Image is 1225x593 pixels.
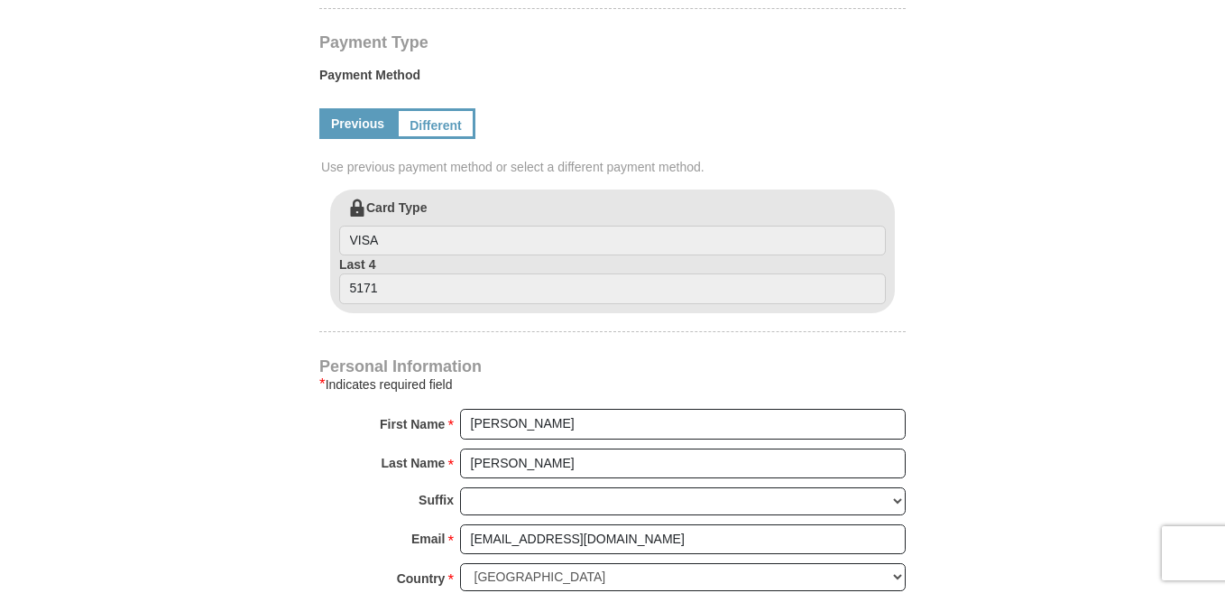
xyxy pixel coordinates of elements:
a: Previous [319,108,396,139]
a: Different [396,108,475,139]
label: Last 4 [339,255,886,304]
input: Card Type [339,226,886,256]
span: Use previous payment method or select a different payment method. [321,158,907,176]
strong: Suffix [419,487,454,513]
strong: Last Name [382,450,446,476]
strong: First Name [380,412,445,437]
label: Payment Method [319,66,906,93]
h4: Personal Information [319,359,906,374]
h4: Payment Type [319,35,906,50]
input: Last 4 [339,273,886,304]
strong: Email [411,526,445,551]
strong: Country [397,566,446,591]
div: Indicates required field [319,374,906,395]
label: Card Type [339,199,886,256]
